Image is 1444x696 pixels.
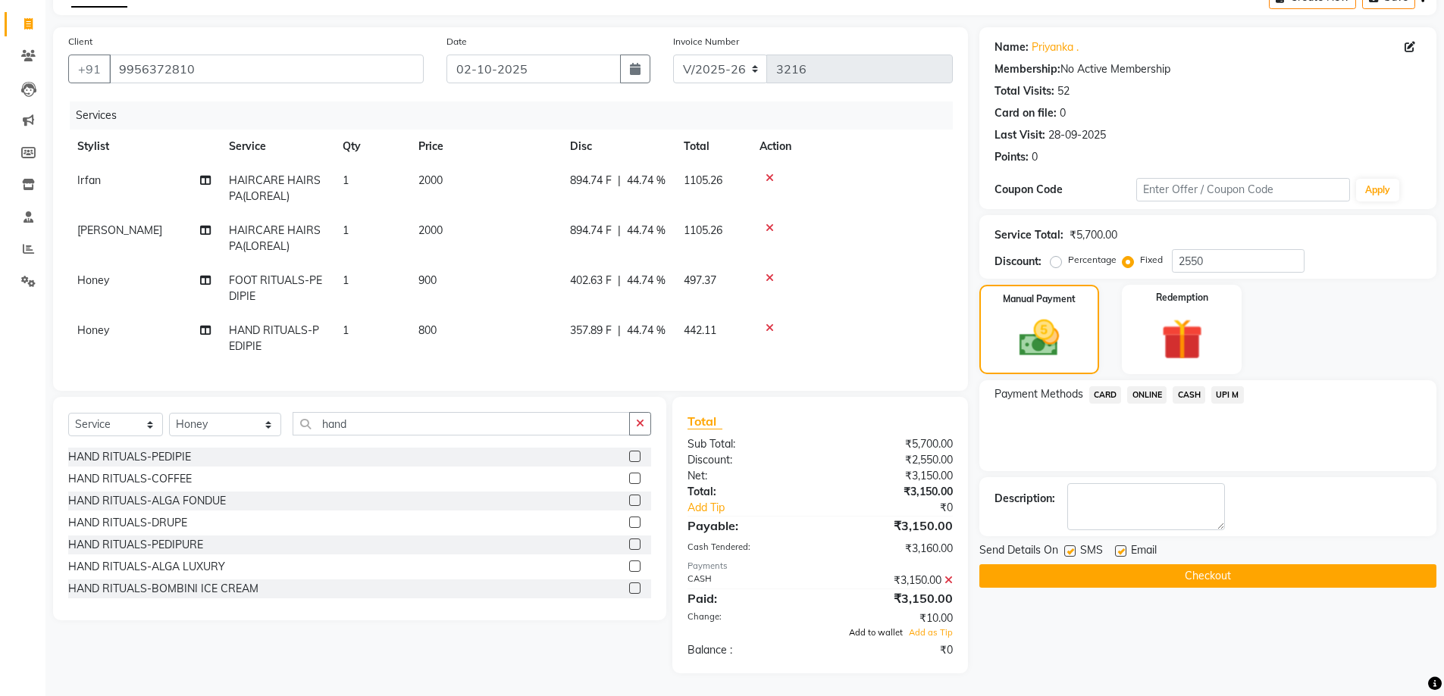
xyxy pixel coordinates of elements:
th: Action [750,130,953,164]
a: Priyanka . [1032,39,1079,55]
div: Membership: [995,61,1060,77]
span: 1105.26 [684,223,722,237]
span: ONLINE [1127,386,1167,404]
div: HAND RITUALS-BOMBINI ICE CREAM [68,581,258,597]
div: Cash Tendered: [676,541,820,557]
div: Net: [676,468,820,484]
div: 52 [1057,83,1070,99]
span: 44.74 % [627,173,666,189]
div: Total: [676,484,820,500]
div: Description: [995,491,1055,507]
span: 1 [343,173,349,187]
th: Qty [334,130,409,164]
div: 0 [1032,149,1038,165]
div: ₹5,700.00 [820,436,964,452]
span: 44.74 % [627,273,666,289]
div: No Active Membership [995,61,1421,77]
span: CARD [1089,386,1122,404]
span: 1105.26 [684,173,722,187]
span: HAIRCARE HAIRSPA(LOREAL) [229,173,321,203]
img: _cash.svg [1007,315,1072,361]
div: HAND RITUALS-ALGA FONDUE [68,493,226,509]
div: ₹3,150.00 [820,468,964,484]
span: 1 [343,223,349,237]
div: Discount: [676,452,820,468]
label: Redemption [1156,291,1208,304]
div: 0 [1060,105,1066,121]
span: | [618,323,621,339]
span: | [618,273,621,289]
span: Send Details On [979,542,1058,561]
th: Stylist [68,130,220,164]
button: Apply [1356,179,1399,201]
div: Payments [688,560,952,573]
span: 442.11 [684,323,716,337]
button: Checkout [979,564,1436,588]
div: HAND RITUALS-ALGA LUXURY [68,559,225,575]
div: ₹3,150.00 [820,589,964,607]
th: Service [220,130,334,164]
div: ₹10.00 [820,610,964,626]
img: _gift.svg [1148,314,1216,365]
input: Search or Scan [293,412,630,435]
div: ₹2,550.00 [820,452,964,468]
span: 1 [343,273,349,287]
label: Invoice Number [673,35,739,48]
div: Paid: [676,589,820,607]
th: Price [409,130,561,164]
div: Coupon Code [995,182,1137,198]
span: [PERSON_NAME] [77,223,162,237]
span: 2000 [418,173,443,187]
span: 497.37 [684,273,716,287]
span: Honey [77,273,109,287]
span: FOOT RITUALS-PEDIPIE [229,273,322,303]
div: HAND RITUALS-PEDIPURE [68,537,203,553]
label: Client [68,35,92,48]
button: +91 [68,55,111,83]
span: Honey [77,323,109,337]
span: CASH [1173,386,1205,404]
span: Email [1131,542,1157,561]
span: HAIRCARE HAIRSPA(LOREAL) [229,223,321,253]
span: | [618,223,621,239]
div: CASH [676,573,820,588]
div: Last Visit: [995,127,1045,143]
div: ₹5,700.00 [1070,227,1117,243]
span: 44.74 % [627,223,666,239]
div: Points: [995,149,1029,165]
span: Irfan [77,173,101,187]
span: HAND RITUALS-PEDIPIE [229,323,319,353]
div: Services [70,101,964,130]
div: Payable: [676,517,820,535]
span: | [618,173,621,189]
input: Search by Name/Mobile/Email/Code [109,55,424,83]
label: Fixed [1140,253,1163,267]
span: UPI M [1211,386,1244,404]
div: ₹3,150.00 [820,484,964,500]
div: ₹3,160.00 [820,541,964,557]
a: Add Tip [676,500,844,516]
span: 800 [418,323,437,337]
span: Total [688,414,722,429]
span: Add as Tip [909,627,953,638]
label: Date [446,35,467,48]
div: Total Visits: [995,83,1054,99]
label: Percentage [1068,253,1117,267]
label: Manual Payment [1003,292,1076,306]
th: Disc [561,130,675,164]
div: Sub Total: [676,436,820,452]
div: ₹0 [844,500,964,516]
input: Enter Offer / Coupon Code [1136,178,1350,201]
div: 28-09-2025 [1048,127,1106,143]
span: Payment Methods [995,386,1083,402]
div: ₹3,150.00 [820,573,964,588]
span: 44.74 % [627,323,666,339]
span: Add to wallet [849,627,903,638]
div: Discount: [995,254,1041,270]
span: 894.74 F [570,173,612,189]
span: 2000 [418,223,443,237]
div: Change: [676,610,820,626]
th: Total [675,130,750,164]
div: HAND RITUALS-DRUPE [68,515,187,531]
div: HAND RITUALS-COFFEE [68,471,192,487]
